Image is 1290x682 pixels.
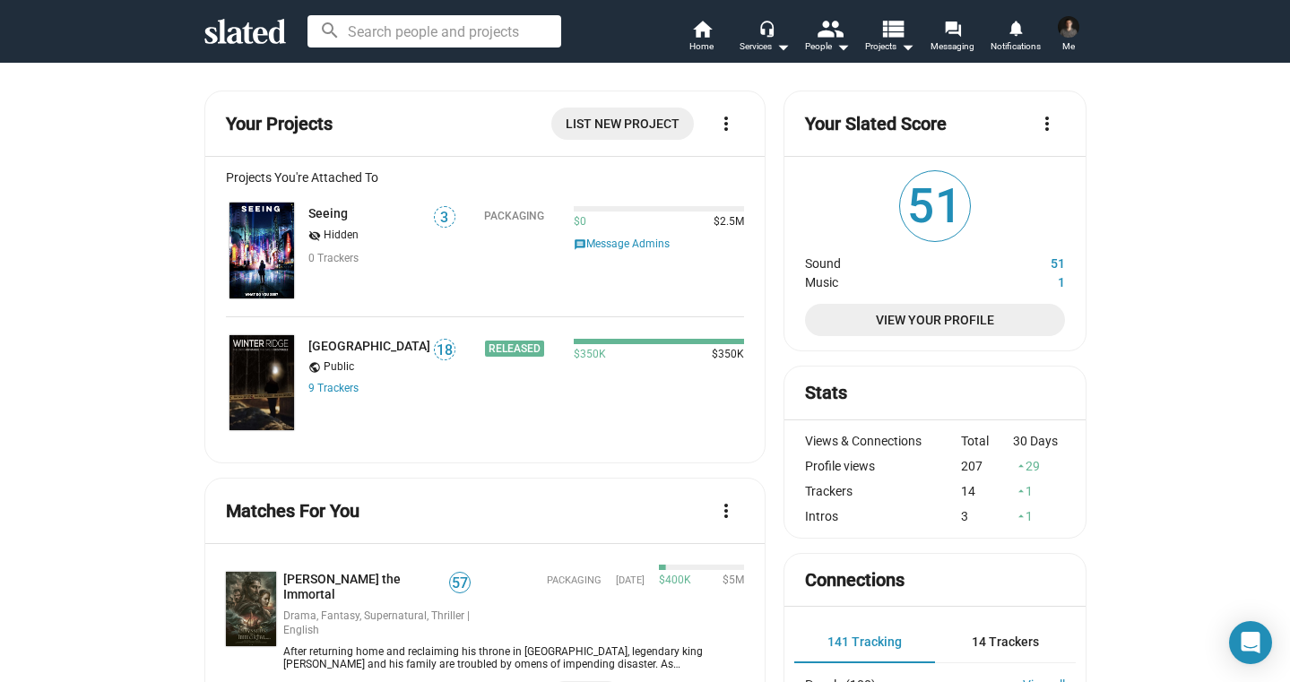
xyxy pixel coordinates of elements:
span: Notifications [991,36,1041,57]
mat-icon: more_vert [1036,113,1058,134]
span: s [353,382,359,394]
mat-icon: arrow_drop_up [1015,510,1027,522]
div: Total [961,434,1013,448]
div: 3 [961,509,1013,523]
img: Winter Ridge [229,335,294,431]
span: 3 [435,209,455,227]
div: 14 [961,484,1013,498]
mat-card-title: Your Projects [226,112,333,136]
mat-icon: notifications [1007,19,1024,36]
button: Message Admins [574,237,670,254]
a: Seeing [308,206,348,220]
dd: 1 [998,271,1065,289]
mat-icon: people [816,15,842,41]
div: 1 [1013,509,1065,523]
mat-icon: arrow_drop_down [772,36,793,57]
div: Drama, Fantasy, Supernatural, Thriller | English [283,609,472,638]
button: Services [733,18,796,57]
mat-icon: forum [944,20,961,37]
mat-icon: arrow_drop_down [832,36,853,57]
a: Messaging [922,18,984,57]
div: Services [740,36,790,57]
div: Trackers [805,484,961,498]
div: Open Intercom Messenger [1229,621,1272,664]
div: Intros [805,509,961,523]
span: $350K [574,348,606,362]
span: 14 Trackers [972,635,1039,649]
mat-card-title: Connections [805,568,905,592]
a: 9 Trackers [308,382,359,394]
span: $400K [659,574,691,588]
input: Search people and projects [307,15,561,47]
div: 29 [1013,459,1065,473]
mat-icon: view_list [879,15,905,41]
img: Odysseus the Immortal [226,572,276,646]
div: After returning home and reclaiming his throne in Ithaca, legendary king Odysseus and his family ... [276,645,745,670]
mat-icon: headset_mic [758,20,775,36]
time: [DATE] [616,574,645,588]
span: 51 [900,171,970,241]
span: $2.5M [706,215,744,229]
a: List New Project [551,108,694,140]
a: [PERSON_NAME] the Immortal [283,572,450,602]
div: Packaging [484,210,544,222]
a: Odysseus the Immortal [226,572,276,670]
dd: 51 [998,252,1065,271]
span: Home [689,36,714,57]
mat-icon: more_vert [715,113,737,134]
div: Projects You're Attached To [226,170,745,185]
div: Released [485,341,544,357]
span: Messaging [931,36,974,57]
mat-card-title: Your Slated Score [805,112,947,136]
a: [GEOGRAPHIC_DATA] [308,339,430,353]
span: $350K [705,348,744,362]
div: Profile views [805,459,961,473]
mat-icon: arrow_drop_down [896,36,918,57]
span: 0 Trackers [308,252,359,264]
span: Packaging [547,574,602,588]
a: Home [671,18,733,57]
mat-icon: arrow_drop_up [1015,460,1027,472]
span: 141 Tracking [827,635,902,649]
img: Robert Malone [1058,16,1079,38]
span: 57 [450,574,470,592]
span: $0 [574,215,586,229]
span: Public [324,360,354,375]
mat-icon: message [574,237,586,254]
span: $5M [715,574,744,588]
mat-card-title: Stats [805,381,847,405]
a: View Your Profile [805,304,1064,336]
span: Projects [865,36,914,57]
span: 18 [435,341,455,359]
button: Projects [859,18,922,57]
div: People [805,36,850,57]
a: Notifications [984,18,1047,57]
a: Winter Ridge [226,332,298,435]
div: 1 [1013,484,1065,498]
mat-icon: home [691,18,713,39]
button: People [796,18,859,57]
img: Seeing [229,203,294,298]
div: 30 Days [1013,434,1065,448]
span: Hidden [324,229,359,243]
dt: Sound [805,252,997,271]
button: Robert MaloneMe [1047,13,1090,59]
mat-icon: arrow_drop_up [1015,485,1027,497]
mat-icon: visibility_off [308,228,321,245]
mat-card-title: Matches For You [226,499,359,523]
span: View Your Profile [819,304,1050,336]
div: 207 [961,459,1013,473]
span: List New Project [566,108,680,140]
dt: Music [805,271,997,289]
mat-icon: more_vert [715,500,737,522]
span: Me [1062,36,1075,57]
a: Seeing [226,199,298,302]
div: Views & Connections [805,434,961,448]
